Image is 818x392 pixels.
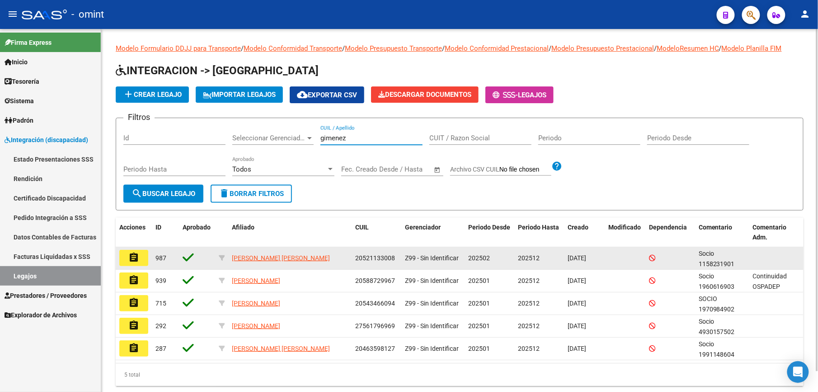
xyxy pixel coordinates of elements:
span: ID [155,224,161,231]
span: Buscar Legajo [132,190,195,198]
span: Socio 1158231901 [699,250,735,268]
span: SOCIO 1970984902 [699,295,735,313]
a: Modelo Conformidad Transporte [244,44,342,53]
span: Socio 4930157502 [699,318,735,335]
span: Afiliado [232,224,254,231]
span: Integración (discapacidad) [5,135,88,145]
span: 27561796969 [355,322,395,330]
span: Padrón [5,115,33,125]
span: Dependencia [649,224,687,231]
div: Open Intercom Messenger [787,361,809,383]
span: [DATE] [568,322,586,330]
a: Modelo Conformidad Prestacional [445,44,549,53]
span: [PERSON_NAME] [PERSON_NAME] [232,345,330,352]
span: [PERSON_NAME] [232,277,280,284]
span: Comentario [699,224,733,231]
span: INTEGRACION -> [GEOGRAPHIC_DATA] [116,64,319,77]
datatable-header-cell: Modificado [605,218,645,248]
span: 715 [155,300,166,307]
span: Socio 1960616903 [699,272,735,290]
span: Descargar Documentos [378,91,471,99]
span: [DATE] [568,300,586,307]
span: Comentario Adm. [753,224,787,241]
span: Acciones [119,224,146,231]
button: Descargar Documentos [371,86,479,103]
span: Z99 - Sin Identificar [405,322,459,330]
span: Z99 - Sin Identificar [405,300,459,307]
span: Modificado [608,224,641,231]
span: - [493,91,518,99]
a: Modelo Formulario DDJJ para Transporte [116,44,241,53]
span: Legajos [518,91,546,99]
datatable-header-cell: Afiliado [228,218,352,248]
datatable-header-cell: Acciones [116,218,152,248]
a: Modelo Planilla FIM [722,44,782,53]
span: 20588729967 [355,277,395,284]
span: Sistema [5,96,34,106]
span: 202512 [518,254,540,262]
span: Firma Express [5,38,52,48]
button: Borrar Filtros [211,185,292,203]
mat-icon: assignment [128,252,139,263]
input: Fecha inicio [341,165,378,173]
span: CUIL [355,224,369,231]
span: Gerenciador [405,224,441,231]
button: Open calendar [433,165,443,175]
span: Prestadores / Proveedores [5,291,87,301]
a: Modelo Presupuesto Prestacional [551,44,654,53]
span: Crear Legajo [123,91,182,99]
span: Tesorería [5,76,39,86]
mat-icon: cloud_download [297,89,308,100]
datatable-header-cell: Periodo Hasta [514,218,564,248]
span: 287 [155,345,166,352]
mat-icon: assignment [128,343,139,354]
span: Aprobado [183,224,211,231]
h3: Filtros [123,111,155,124]
span: 20543466094 [355,300,395,307]
span: Z99 - Sin Identificar [405,254,459,262]
span: Z99 - Sin Identificar [405,277,459,284]
input: Fecha fin [386,165,430,173]
mat-icon: assignment [128,275,139,286]
button: Exportar CSV [290,86,364,103]
span: 202512 [518,345,540,352]
span: [DATE] [568,277,586,284]
datatable-header-cell: CUIL [352,218,401,248]
span: Creado [568,224,588,231]
span: Todos [232,165,251,173]
datatable-header-cell: Periodo Desde [465,218,514,248]
span: - omint [71,5,104,24]
span: 202512 [518,300,540,307]
span: Borrar Filtros [219,190,284,198]
span: 202501 [468,277,490,284]
span: 20463598127 [355,345,395,352]
button: Crear Legajo [116,86,189,103]
span: [DATE] [568,254,586,262]
span: [PERSON_NAME] [232,322,280,330]
span: Inicio [5,57,28,67]
span: Periodo Desde [468,224,510,231]
span: 987 [155,254,166,262]
a: Modelo Presupuesto Transporte [345,44,442,53]
mat-icon: assignment [128,297,139,308]
mat-icon: assignment [128,320,139,331]
span: [PERSON_NAME] [232,300,280,307]
span: 202512 [518,277,540,284]
mat-icon: search [132,188,142,199]
datatable-header-cell: Gerenciador [401,218,465,248]
span: 292 [155,322,166,330]
datatable-header-cell: Creado [564,218,605,248]
span: IMPORTAR LEGAJOS [203,91,276,99]
mat-icon: add [123,89,134,100]
span: Exportar CSV [297,91,357,99]
a: ModeloResumen HC [657,44,719,53]
mat-icon: help [551,161,562,172]
span: 202512 [518,322,540,330]
span: Z99 - Sin Identificar [405,345,459,352]
mat-icon: person [800,9,811,19]
span: 202501 [468,345,490,352]
span: 202501 [468,300,490,307]
div: / / / / / / [116,43,804,386]
span: [PERSON_NAME] [PERSON_NAME] [232,254,330,262]
input: Archivo CSV CUIL [499,166,551,174]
